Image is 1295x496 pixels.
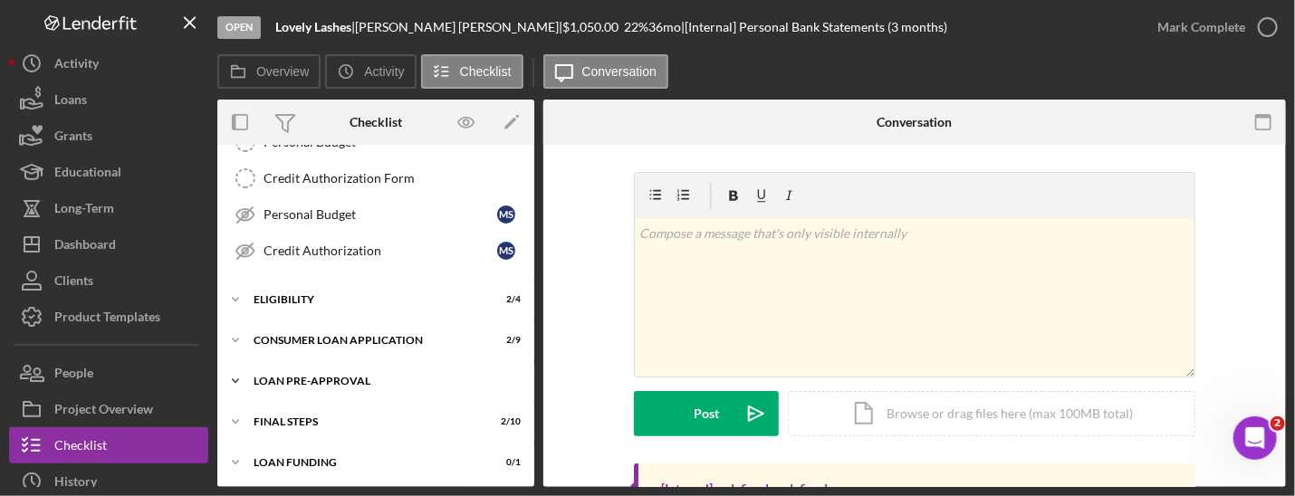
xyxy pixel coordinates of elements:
button: Project Overview [9,391,208,427]
div: Clients [54,262,93,303]
div: People [54,355,93,396]
button: Long-Term [9,190,208,226]
div: Post [694,391,719,436]
a: Personal BudgetMS [226,196,525,233]
div: 2 / 10 [488,416,521,427]
div: Consumer Loan Application [254,335,475,346]
div: Product Templates [54,299,160,339]
button: Activity [9,45,208,81]
button: Educational [9,154,208,190]
div: Personal Budget [264,207,497,222]
div: M S [497,205,515,224]
b: Lovely Lashes [275,19,351,34]
div: Grants [54,118,92,158]
button: Post [634,391,779,436]
button: Checklist [421,54,523,89]
label: Conversation [582,64,657,79]
label: Activity [364,64,404,79]
button: Product Templates [9,299,208,335]
div: Loan Funding [254,457,475,468]
div: Project Overview [54,391,153,432]
div: 22 % [624,20,648,34]
div: Educational [54,154,121,195]
div: Checklist [350,115,402,129]
div: $1,050.00 [562,20,624,34]
button: Activity [325,54,416,89]
span: 2 [1271,416,1285,431]
button: People [9,355,208,391]
div: 0 / 1 [488,457,521,468]
button: Dashboard [9,226,208,262]
div: Eligibility [254,294,475,305]
a: Credit AuthorizationMS [226,233,525,269]
div: | [275,20,355,34]
button: Overview [217,54,321,89]
div: Checklist [54,427,107,468]
div: Dashboard [54,226,116,267]
div: [Internal] undefined undefined [661,482,828,496]
div: 36 mo [648,20,681,34]
a: Credit Authorization Form [226,160,525,196]
label: Overview [256,64,309,79]
iframe: Intercom live chat [1233,416,1277,460]
button: Checklist [9,427,208,463]
button: Loans [9,81,208,118]
button: Mark Complete [1139,9,1286,45]
div: FINAL STEPS [254,416,475,427]
div: Open [217,16,261,39]
button: Clients [9,262,208,299]
div: | [Internal] Personal Bank Statements (3 months) [681,20,947,34]
div: 2 / 4 [488,294,521,305]
button: Conversation [543,54,669,89]
div: Credit Authorization Form [264,171,524,186]
div: Mark Complete [1157,9,1245,45]
button: Grants [9,118,208,154]
div: M S [497,242,515,260]
div: Long-Term [54,190,114,231]
div: [PERSON_NAME] [PERSON_NAME] | [355,20,562,34]
div: Loan Pre-Approval [254,376,512,386]
div: Activity [54,45,99,86]
label: Checklist [460,64,512,79]
div: Loans [54,81,87,122]
div: 2 / 9 [488,335,521,346]
div: Conversation [877,115,952,129]
div: Credit Authorization [264,243,497,258]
